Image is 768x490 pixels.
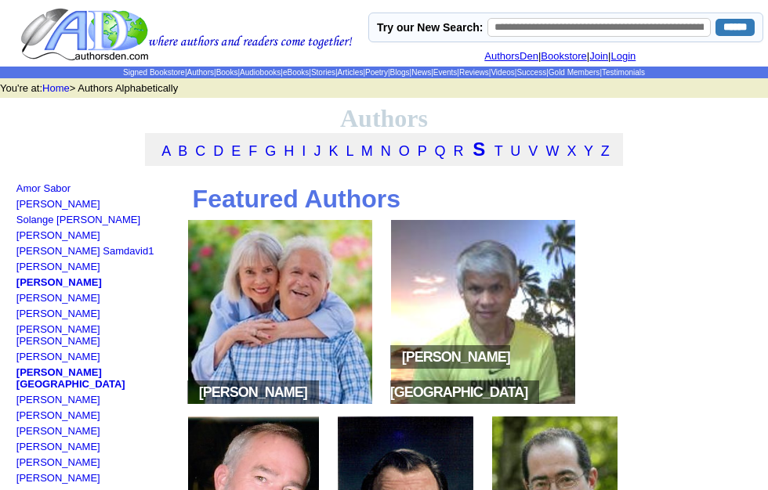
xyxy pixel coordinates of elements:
[193,185,401,213] b: Featured Authors
[16,437,20,441] img: shim.gif
[418,143,427,159] a: P
[601,143,610,159] a: Z
[386,397,581,409] a: space[PERSON_NAME][GEOGRAPHIC_DATA]space
[16,304,20,308] img: shim.gif
[191,389,199,397] img: space
[602,68,645,77] a: Testimonials
[16,421,20,425] img: shim.gif
[248,143,257,159] a: F
[510,143,520,159] a: U
[545,143,559,159] a: W
[283,68,309,77] a: eBooks
[328,143,338,159] a: K
[484,50,647,62] font: | | |
[494,143,503,159] a: T
[16,225,20,229] img: shim.gif
[302,143,306,159] a: I
[20,7,353,62] img: logo.gif
[435,143,446,159] a: Q
[16,182,71,194] a: Amor Sabor
[16,272,20,276] img: shim.gif
[16,257,20,261] img: shim.gif
[16,261,100,272] a: [PERSON_NAME]
[307,389,315,397] img: space
[16,409,100,421] a: [PERSON_NAME]
[16,347,20,351] img: shim.gif
[411,68,431,77] a: News
[390,68,410,77] a: Blogs
[231,143,241,159] a: E
[381,143,391,159] a: N
[541,50,587,62] a: Bookstore
[265,143,276,159] a: G
[399,143,410,159] a: O
[484,50,538,62] a: AuthorsDen
[123,68,185,77] a: Signed Bookstore
[365,68,388,77] a: Poetry
[16,472,100,484] a: [PERSON_NAME]
[16,292,100,304] a: [PERSON_NAME]
[16,276,102,288] a: [PERSON_NAME]
[16,468,20,472] img: shim.gif
[340,104,428,132] font: Authors
[311,68,335,77] a: Stories
[16,198,100,210] a: [PERSON_NAME]
[361,143,373,159] a: M
[16,394,100,405] a: [PERSON_NAME]
[16,405,20,409] img: shim.gif
[394,354,402,362] img: space
[390,345,539,404] span: [PERSON_NAME][GEOGRAPHIC_DATA]
[16,210,20,214] img: shim.gif
[584,143,593,159] a: Y
[589,50,608,62] a: Join
[567,143,576,159] a: X
[377,21,483,34] label: Try our New Search:
[161,143,170,159] a: A
[187,68,214,77] a: Authors
[16,319,20,323] img: shim.gif
[240,68,281,77] a: Audiobooks
[454,143,464,159] a: R
[16,484,20,488] img: shim.gif
[16,214,140,225] a: Solange [PERSON_NAME]
[610,50,636,62] a: Login
[473,139,485,160] a: S
[516,68,546,77] a: Success
[216,68,238,77] a: Books
[338,68,364,77] a: Articles
[16,390,20,394] img: shim.gif
[16,366,125,390] a: [PERSON_NAME][GEOGRAPHIC_DATA]
[16,308,100,319] a: [PERSON_NAME]
[459,68,489,77] a: Reviews
[527,389,535,397] img: space
[313,143,321,159] a: J
[123,68,645,77] span: | | | | | | | | | | | | | | |
[528,143,538,159] a: V
[346,143,353,159] a: L
[213,143,223,159] a: D
[16,194,20,198] img: shim.gif
[16,456,100,468] a: [PERSON_NAME]
[183,397,378,409] a: space[PERSON_NAME]space
[16,452,20,456] img: shim.gif
[284,143,294,159] a: H
[16,351,100,362] a: [PERSON_NAME]
[16,425,100,437] a: [PERSON_NAME]
[195,143,205,159] a: C
[42,82,70,94] a: Home
[187,380,319,404] span: [PERSON_NAME]
[16,441,100,452] a: [PERSON_NAME]
[16,229,100,241] a: [PERSON_NAME]
[16,362,20,366] img: shim.gif
[16,245,154,257] a: [PERSON_NAME] Samdavid1
[433,68,458,77] a: Events
[16,288,20,292] img: shim.gif
[491,68,514,77] a: Videos
[16,241,20,245] img: shim.gif
[178,143,187,159] a: B
[16,323,100,347] a: [PERSON_NAME] [PERSON_NAME]
[549,68,600,77] a: Gold Members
